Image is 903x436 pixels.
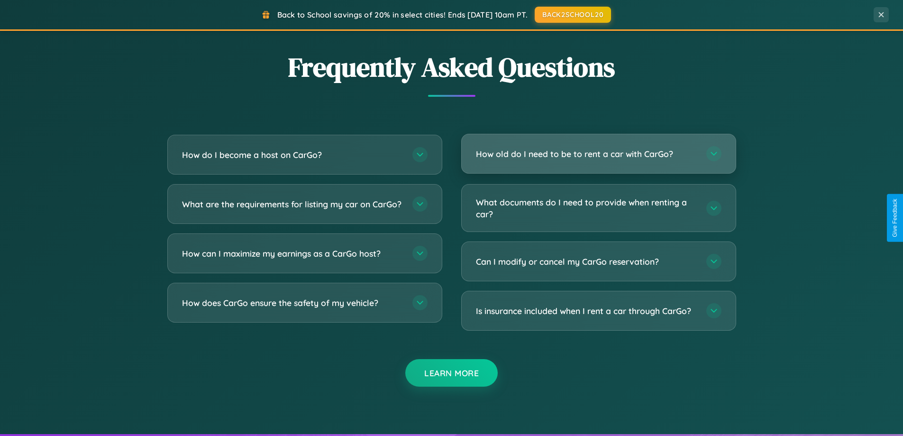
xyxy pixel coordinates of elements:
h3: What are the requirements for listing my car on CarGo? [182,198,403,210]
h3: How does CarGo ensure the safety of my vehicle? [182,297,403,309]
h3: How can I maximize my earnings as a CarGo host? [182,248,403,260]
h2: Frequently Asked Questions [167,49,736,85]
h3: Can I modify or cancel my CarGo reservation? [476,256,697,268]
button: BACK2SCHOOL20 [535,7,611,23]
h3: What documents do I need to provide when renting a car? [476,196,697,220]
span: Back to School savings of 20% in select cities! Ends [DATE] 10am PT. [277,10,528,19]
h3: How do I become a host on CarGo? [182,149,403,161]
button: Learn More [405,359,498,387]
div: Give Feedback [892,199,898,237]
h3: Is insurance included when I rent a car through CarGo? [476,305,697,317]
h3: How old do I need to be to rent a car with CarGo? [476,148,697,160]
